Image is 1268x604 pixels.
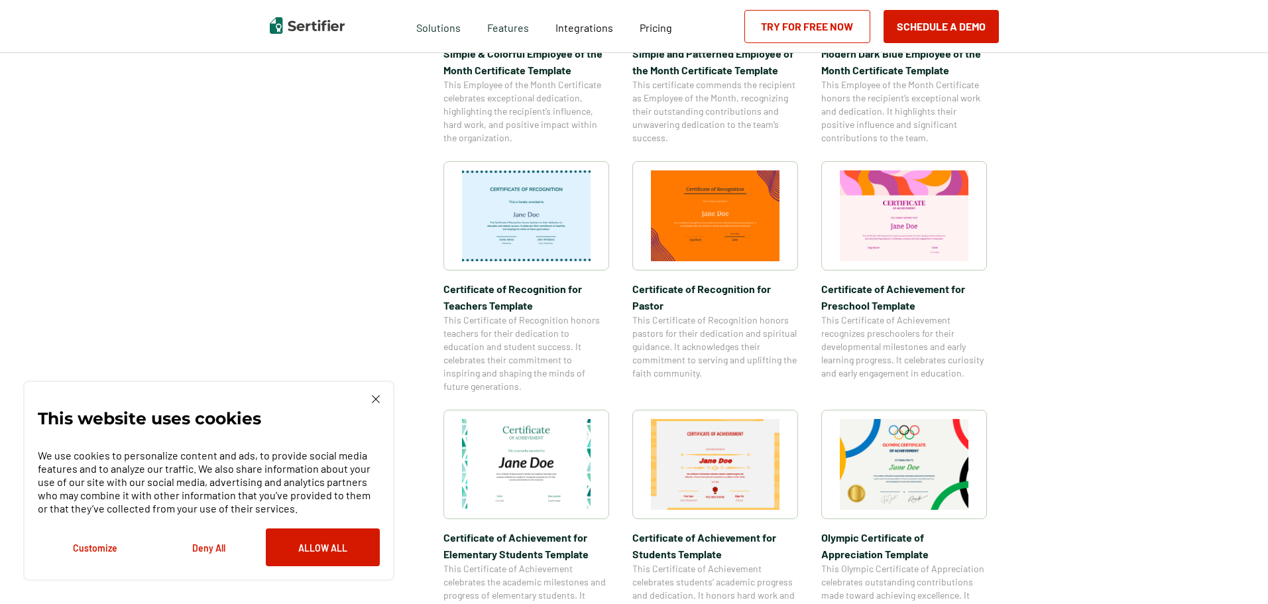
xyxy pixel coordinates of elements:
span: Certificate of Achievement for Elementary Students Template [443,529,609,562]
span: Simple & Colorful Employee of the Month Certificate Template [443,45,609,78]
span: Olympic Certificate of Appreciation​ Template [821,529,987,562]
img: Certificate of Achievement for Students Template [651,419,779,510]
span: This Certificate of Achievement recognizes preschoolers for their developmental milestones and ea... [821,314,987,380]
iframe: Chat Widget [1202,540,1268,604]
span: This Certificate of Recognition honors teachers for their dedication to education and student suc... [443,314,609,393]
a: Pricing [640,18,672,34]
button: Schedule a Demo [884,10,999,43]
span: Certificate of Achievement for Preschool Template [821,280,987,314]
a: Certificate of Achievement for Preschool TemplateCertificate of Achievement for Preschool Templat... [821,161,987,393]
a: Try for Free Now [744,10,870,43]
img: Sertifier | Digital Credentialing Platform [270,17,345,34]
span: Certificate of Recognition for Pastor [632,280,798,314]
a: Certificate of Recognition for PastorCertificate of Recognition for PastorThis Certificate of Rec... [632,161,798,393]
img: Certificate of Achievement for Preschool Template [840,170,968,261]
img: Certificate of Recognition for Teachers Template [462,170,591,261]
span: Modern Dark Blue Employee of the Month Certificate Template [821,45,987,78]
span: This Employee of the Month Certificate celebrates exceptional dedication, highlighting the recipi... [443,78,609,145]
span: Solutions [416,18,461,34]
p: We use cookies to personalize content and ads, to provide social media features and to analyze ou... [38,449,380,515]
a: Integrations [555,18,613,34]
span: This certificate commends the recipient as Employee of the Month, recognizing their outstanding c... [632,78,798,145]
p: This website uses cookies [38,412,261,425]
span: Certificate of Recognition for Teachers Template [443,280,609,314]
a: Certificate of Recognition for Teachers TemplateCertificate of Recognition for Teachers TemplateT... [443,161,609,393]
span: Simple and Patterned Employee of the Month Certificate Template [632,45,798,78]
button: Customize [38,528,152,566]
img: Olympic Certificate of Appreciation​ Template [840,419,968,510]
img: Certificate of Recognition for Pastor [651,170,779,261]
button: Allow All [266,528,380,566]
span: Integrations [555,21,613,34]
span: This Certificate of Recognition honors pastors for their dedication and spiritual guidance. It ac... [632,314,798,380]
span: Features [487,18,529,34]
img: Certificate of Achievement for Elementary Students Template [462,419,591,510]
button: Deny All [152,528,266,566]
span: Pricing [640,21,672,34]
span: This Employee of the Month Certificate honors the recipient’s exceptional work and dedication. It... [821,78,987,145]
img: Cookie Popup Close [372,395,380,403]
span: Certificate of Achievement for Students Template [632,529,798,562]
